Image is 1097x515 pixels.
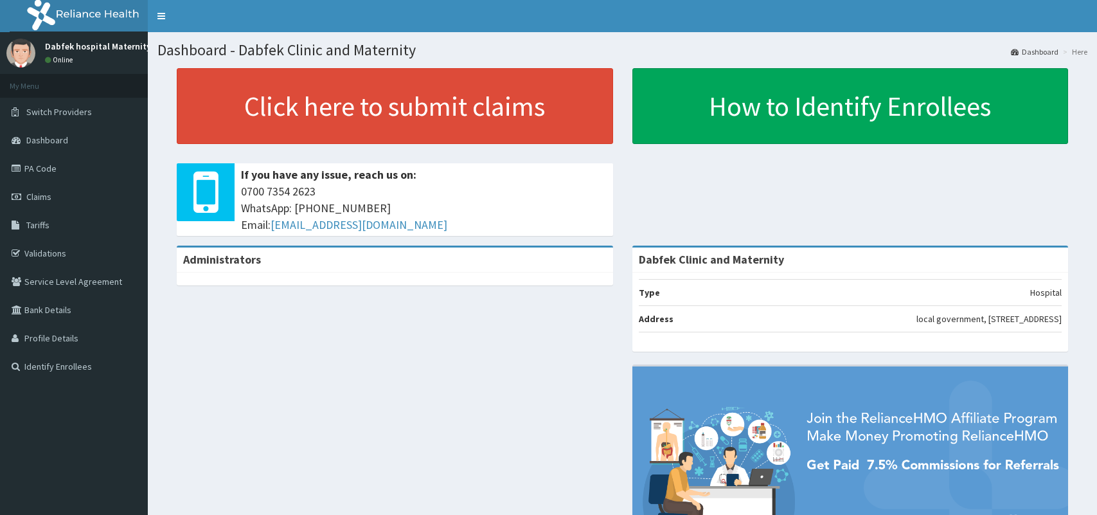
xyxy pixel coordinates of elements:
[639,252,784,267] strong: Dabfek Clinic and Maternity
[26,219,49,231] span: Tariffs
[1060,46,1087,57] li: Here
[1030,286,1062,299] p: Hospital
[6,39,35,68] img: User Image
[45,55,76,64] a: Online
[241,183,607,233] span: 0700 7354 2623 WhatsApp: [PHONE_NUMBER] Email:
[271,217,447,232] a: [EMAIL_ADDRESS][DOMAIN_NAME]
[916,312,1062,325] p: local government, [STREET_ADDRESS]
[26,134,68,146] span: Dashboard
[177,68,613,144] a: Click here to submit claims
[241,167,416,182] b: If you have any issue, reach us on:
[183,252,261,267] b: Administrators
[26,191,51,203] span: Claims
[1011,46,1058,57] a: Dashboard
[157,42,1087,59] h1: Dashboard - Dabfek Clinic and Maternity
[26,106,92,118] span: Switch Providers
[45,42,151,51] p: Dabfek hospital Maternity
[639,287,660,298] b: Type
[632,68,1069,144] a: How to Identify Enrollees
[639,313,673,325] b: Address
